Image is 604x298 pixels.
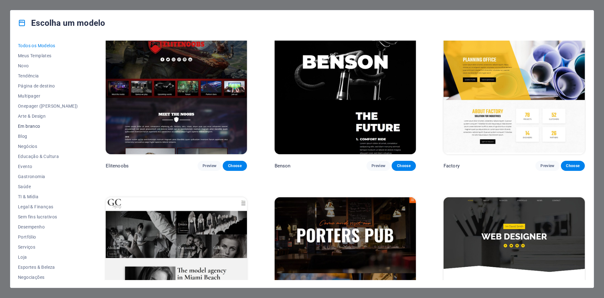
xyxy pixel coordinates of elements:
span: Onepager ([PERSON_NAME]) [18,104,78,109]
span: Saúde [18,184,78,189]
span: Novo [18,63,78,68]
button: Loja [18,252,78,262]
button: Choose [561,161,585,171]
span: Choose [566,163,580,168]
span: Evento [18,164,78,169]
span: Portfólio [18,234,78,239]
button: Arte & Design [18,111,78,121]
span: Esportes & Beleza [18,265,78,270]
p: Factory [444,163,460,169]
button: Todos os Modelos [18,41,78,51]
span: Legal & Finanças [18,204,78,209]
img: Fábrica [444,24,585,154]
button: Choose [223,161,247,171]
span: Todos os Modelos [18,43,78,48]
span: Gastronomia [18,174,78,179]
button: Multipager [18,91,78,101]
img: Elitenoobs [106,24,247,154]
button: Blog [18,131,78,141]
span: Meus Templates [18,53,78,58]
img: Benson [275,24,416,154]
button: Gastronomia [18,171,78,182]
span: Sem fins lucrativos [18,214,78,219]
span: Educação & Cultura [18,154,78,159]
span: Choose [397,163,411,168]
span: Tendência [18,73,78,78]
button: Preview [535,161,559,171]
span: Loja [18,255,78,260]
span: Choose [228,163,242,168]
button: Saúde [18,182,78,192]
h4: Escolha um modelo [18,18,105,28]
button: Onepager ([PERSON_NAME]) [18,101,78,111]
button: Tendência [18,71,78,81]
button: Negociações [18,272,78,282]
span: Preview [203,163,216,168]
span: Negócios [18,144,78,149]
span: Multipager [18,93,78,98]
span: Arte & Design [18,114,78,119]
span: TI & Mídia [18,194,78,199]
button: Meus Templates [18,51,78,61]
button: Esportes & Beleza [18,262,78,272]
button: Em branco [18,121,78,131]
button: Preview [198,161,221,171]
button: Evento [18,161,78,171]
button: Sem fins lucrativos [18,212,78,222]
span: Página de destino [18,83,78,88]
span: Serviços [18,245,78,250]
span: Preview [540,163,554,168]
button: Portfólio [18,232,78,242]
button: Preview [366,161,390,171]
button: Choose [392,161,416,171]
button: Serviços [18,242,78,252]
p: Elitenoobs [106,163,129,169]
button: Educação & Cultura [18,151,78,161]
span: Em branco [18,124,78,129]
p: Benson [275,163,291,169]
button: Desempenho [18,222,78,232]
span: Blog [18,134,78,139]
button: Legal & Finanças [18,202,78,212]
span: Negociações [18,275,78,280]
button: Negócios [18,141,78,151]
button: TI & Mídia [18,192,78,202]
span: Desempenho [18,224,78,229]
button: Página de destino [18,81,78,91]
button: Novo [18,61,78,71]
span: Preview [372,163,385,168]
